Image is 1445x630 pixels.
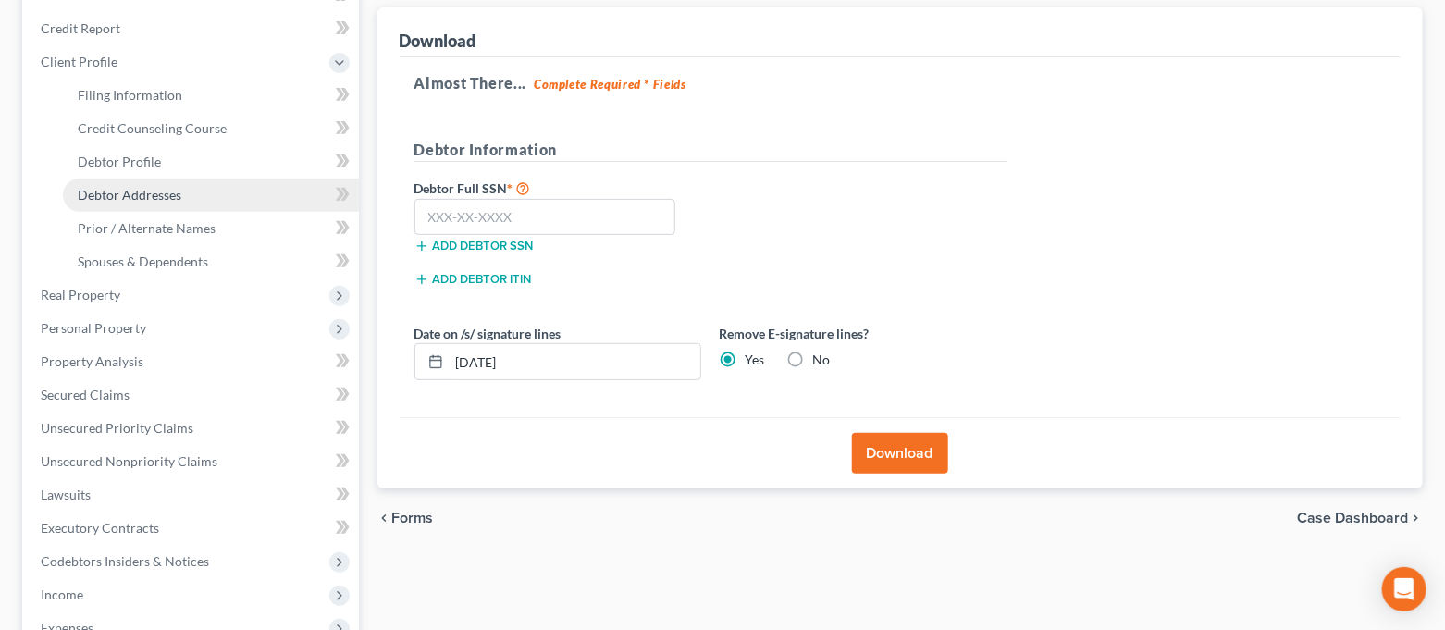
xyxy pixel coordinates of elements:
[400,30,476,52] div: Download
[41,20,120,36] span: Credit Report
[63,245,359,278] a: Spouses & Dependents
[41,453,217,469] span: Unsecured Nonpriority Claims
[41,587,83,602] span: Income
[534,77,686,92] strong: Complete Required * Fields
[414,72,1387,94] h5: Almost There...
[78,154,161,169] span: Debtor Profile
[1382,567,1426,611] div: Open Intercom Messenger
[41,553,209,569] span: Codebtors Insiders & Notices
[26,12,359,45] a: Credit Report
[813,351,831,369] label: No
[377,511,392,525] i: chevron_left
[78,253,208,269] span: Spouses & Dependents
[377,511,459,525] button: chevron_left Forms
[78,187,181,203] span: Debtor Addresses
[41,420,193,436] span: Unsecured Priority Claims
[26,512,359,545] a: Executory Contracts
[746,351,765,369] label: Yes
[392,511,434,525] span: Forms
[1297,511,1408,525] span: Case Dashboard
[63,179,359,212] a: Debtor Addresses
[41,353,143,369] span: Property Analysis
[78,220,216,236] span: Prior / Alternate Names
[63,112,359,145] a: Credit Counseling Course
[41,54,117,69] span: Client Profile
[414,324,562,343] label: Date on /s/ signature lines
[41,487,91,502] span: Lawsuits
[63,145,359,179] a: Debtor Profile
[26,445,359,478] a: Unsecured Nonpriority Claims
[414,272,532,287] button: Add debtor ITIN
[26,478,359,512] a: Lawsuits
[78,120,227,136] span: Credit Counseling Course
[26,345,359,378] a: Property Analysis
[414,239,534,253] button: Add debtor SSN
[26,412,359,445] a: Unsecured Priority Claims
[41,320,146,336] span: Personal Property
[41,287,120,303] span: Real Property
[26,378,359,412] a: Secured Claims
[720,324,1007,343] label: Remove E-signature lines?
[405,177,710,199] label: Debtor Full SSN
[63,212,359,245] a: Prior / Alternate Names
[1408,511,1423,525] i: chevron_right
[63,79,359,112] a: Filing Information
[414,139,1007,162] h5: Debtor Information
[1297,511,1423,525] a: Case Dashboard chevron_right
[414,199,676,236] input: XXX-XX-XXXX
[78,87,182,103] span: Filing Information
[41,387,130,402] span: Secured Claims
[852,433,948,474] button: Download
[450,344,700,379] input: MM/DD/YYYY
[41,520,159,536] span: Executory Contracts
